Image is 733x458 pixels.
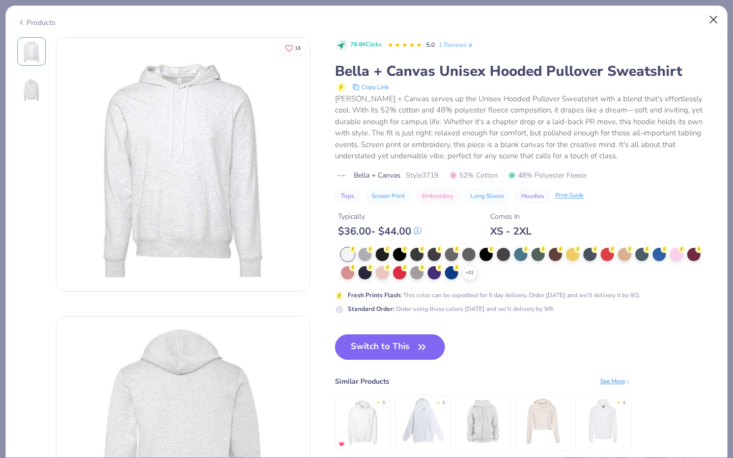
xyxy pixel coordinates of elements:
button: copy to clipboard [349,81,392,93]
a: 1 Reviews [439,40,474,49]
div: 5.0 Stars [387,37,422,53]
div: 5 [382,399,385,407]
img: Independent Trading Co. Women’s Lightweight Cropped Hooded Sweatshirt [519,397,567,445]
span: 5.0 [426,41,435,49]
div: Similar Products [335,376,389,387]
span: + 11 [466,269,473,276]
img: Front [57,38,310,291]
img: Front [19,39,44,64]
span: 78.8K Clicks [350,41,381,49]
div: ★ [616,399,621,404]
div: Products [17,17,55,28]
img: Threadfast Apparel Unisex Ultimate Fleece Full-Zip Hooded Sweatshirt [459,397,507,445]
div: This color can be expedited for 5 day delivery. Order [DATE] and we’ll delivery it by 9/2. [348,291,640,300]
div: See More [600,377,631,386]
div: Typically [338,211,421,222]
div: Print Guide [555,191,584,200]
button: Switch to This [335,334,445,360]
button: Embroidery [416,189,459,203]
div: XS - 2XL [490,225,531,238]
img: Lane Seven Heavyweight Hoodie [399,397,447,445]
button: Long Sleeve [464,189,510,203]
span: Bella + Canvas [354,170,401,181]
img: Back [19,78,44,102]
img: MostFav.gif [339,441,345,447]
span: 52% Cotton [449,170,498,181]
div: ★ [376,399,380,404]
div: 5 [442,399,445,407]
div: 4 [623,399,625,407]
span: Style 3719 [406,170,438,181]
img: Hanes Hanes Perfect Sweats Pullover Hooded Sweatshirt [579,397,627,445]
span: 48% Polyester Fleece [508,170,586,181]
img: brand logo [335,171,349,180]
div: Bella + Canvas Unisex Hooded Pullover Sweatshirt [335,62,716,81]
button: Tops [335,189,360,203]
button: Hoodies [515,189,550,203]
button: Like [280,41,305,55]
div: Order using these colors [DATE] and we’ll delivery by 9/9. [348,304,554,313]
button: Screen Print [365,189,411,203]
strong: Fresh Prints Flash : [348,291,402,299]
strong: Standard Order : [348,305,394,313]
span: 16 [295,46,301,51]
div: [PERSON_NAME] + Canvas serves up the Unisex Hooded Pullover Sweatshirt with a blend that's effort... [335,93,716,162]
img: Hanes Adult 9.7 Oz. Ultimate Cotton 90/10 Pullover Hood [339,397,387,445]
div: ★ [436,399,440,404]
button: Close [704,10,723,30]
div: Comes In [490,211,531,222]
div: $ 36.00 - $ 44.00 [338,225,421,238]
